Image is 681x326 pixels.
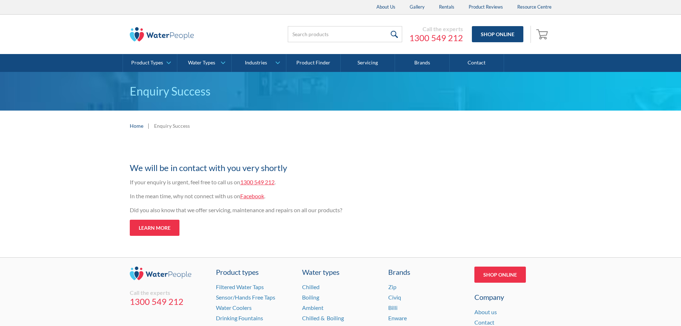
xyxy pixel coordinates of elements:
[388,304,398,311] a: Billi
[130,206,409,214] p: Did you also know that we offer servicing, maintenance and repairs on all our products?
[216,315,263,321] a: Drinking Fountains
[232,54,286,72] a: Industries
[341,54,395,72] a: Servicing
[130,122,143,130] a: Home
[302,304,324,311] a: Ambient
[409,25,463,33] div: Call the experts
[388,283,396,290] a: Zip
[240,179,275,185] a: 1300 549 212
[536,28,550,40] img: shopping cart
[409,33,463,43] a: 1300 549 212
[216,304,252,311] a: Water Coolers
[130,83,552,100] p: Enquiry Success
[130,148,409,158] h1: Thank you for your enquiry
[610,290,681,326] iframe: podium webchat widget bubble
[474,292,552,302] div: Company
[216,294,275,301] a: Sensor/Hands Free Taps
[130,178,409,186] p: If your enquiry is urgent, feel free to call us on .
[534,26,552,43] a: Open cart
[245,60,267,66] div: Industries
[286,54,341,72] a: Product Finder
[302,315,344,321] a: Chilled & Boiling
[474,319,494,326] a: Contact
[130,161,409,174] h2: We will be in contact with you very shortly
[154,122,190,130] div: Enquiry Success
[130,220,179,236] a: Learn more
[388,267,465,277] div: Brands
[450,54,504,72] a: Contact
[130,296,207,307] a: 1300 549 212
[240,193,264,199] a: Facebook
[130,192,409,200] p: In the mean time, why not connect with us on .
[388,315,407,321] a: Enware
[123,54,177,72] a: Product Types
[130,27,194,42] img: The Water People
[302,267,379,277] a: Water types
[188,60,215,66] div: Water Types
[388,294,401,301] a: Civiq
[395,54,449,72] a: Brands
[474,308,497,315] a: About us
[302,283,320,290] a: Chilled
[288,26,402,42] input: Search products
[302,294,319,301] a: Boiling
[216,283,264,290] a: Filtered Water Taps
[147,121,150,130] div: |
[131,60,163,66] div: Product Types
[472,26,523,42] a: Shop Online
[216,267,293,277] a: Product types
[177,54,231,72] a: Water Types
[130,289,207,296] div: Call the experts
[474,267,526,283] a: Shop Online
